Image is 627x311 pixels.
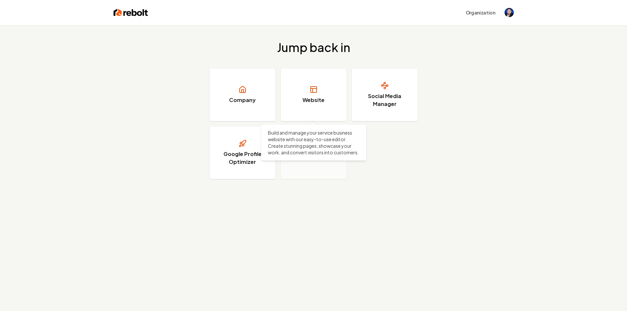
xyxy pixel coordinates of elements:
h3: Social Media Manager [360,92,409,108]
a: Google Profile Optimizer [210,126,275,179]
button: Organization [462,7,499,18]
h3: Company [229,96,256,104]
img: Rebolt Logo [114,8,148,17]
button: Open user button [505,8,514,17]
p: Build and manage your service business website with our easy-to-use editor. Create stunning pages... [268,129,359,156]
a: Social Media Manager [352,68,418,121]
a: Company [210,68,275,121]
img: Junior Husband [505,8,514,17]
a: Website [281,68,347,121]
h3: Google Profile Optimizer [218,150,267,166]
h2: Jump back in [277,41,350,54]
h3: Website [302,96,325,104]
